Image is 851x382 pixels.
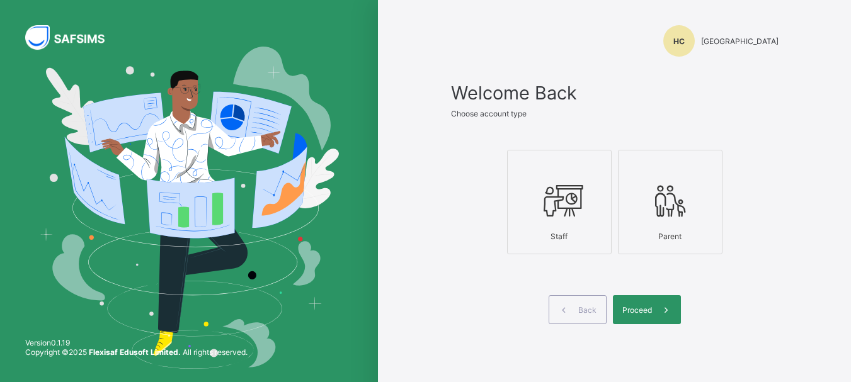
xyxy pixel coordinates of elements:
span: Back [578,305,597,315]
img: SAFSIMS Logo [25,25,120,50]
span: HC [673,37,685,46]
span: Proceed [622,305,652,315]
img: Hero Image [39,47,339,369]
span: [GEOGRAPHIC_DATA] [701,37,779,46]
span: Welcome Back [451,82,779,104]
div: Staff [514,225,605,247]
div: Parent [625,225,716,247]
span: Version 0.1.19 [25,338,248,347]
span: Choose account type [451,109,527,118]
strong: Flexisaf Edusoft Limited. [89,347,181,357]
span: Copyright © 2025 All rights reserved. [25,347,248,357]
